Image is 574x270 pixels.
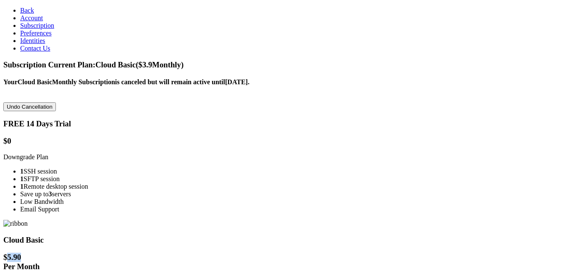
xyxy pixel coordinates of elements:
span: Current Plan: Cloud Basic ($ 3.9 Monthly) [48,60,184,69]
h3: Subscription [3,60,571,70]
a: Preferences [20,29,52,37]
a: Account [20,14,43,21]
strong: 1 [20,168,24,175]
a: Downgrade Plan [3,153,48,160]
li: Low Bandwidth [20,198,571,206]
li: Email Support [20,206,571,213]
a: Back [20,7,34,14]
h3: FREE 14 Days Trial [3,119,571,128]
a: Contact Us [20,45,50,52]
strong: 3 [49,190,52,198]
li: SSH session [20,168,571,175]
img: ribbon [3,220,28,227]
b: Cloud Basic Monthly Subscription [18,78,115,86]
h3: Cloud Basic [3,235,571,245]
li: Save up to servers [20,190,571,198]
h1: $0 [3,136,571,146]
strong: 1 [20,183,24,190]
a: Identities [20,37,45,44]
li: Remote desktop session [20,183,571,190]
li: SFTP session [20,175,571,183]
a: Subscription [20,22,54,29]
button: Undo Cancellation [3,102,56,111]
strong: 1 [20,175,24,182]
h4: Your is canceled but will remain active until [DATE] . [3,78,571,86]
